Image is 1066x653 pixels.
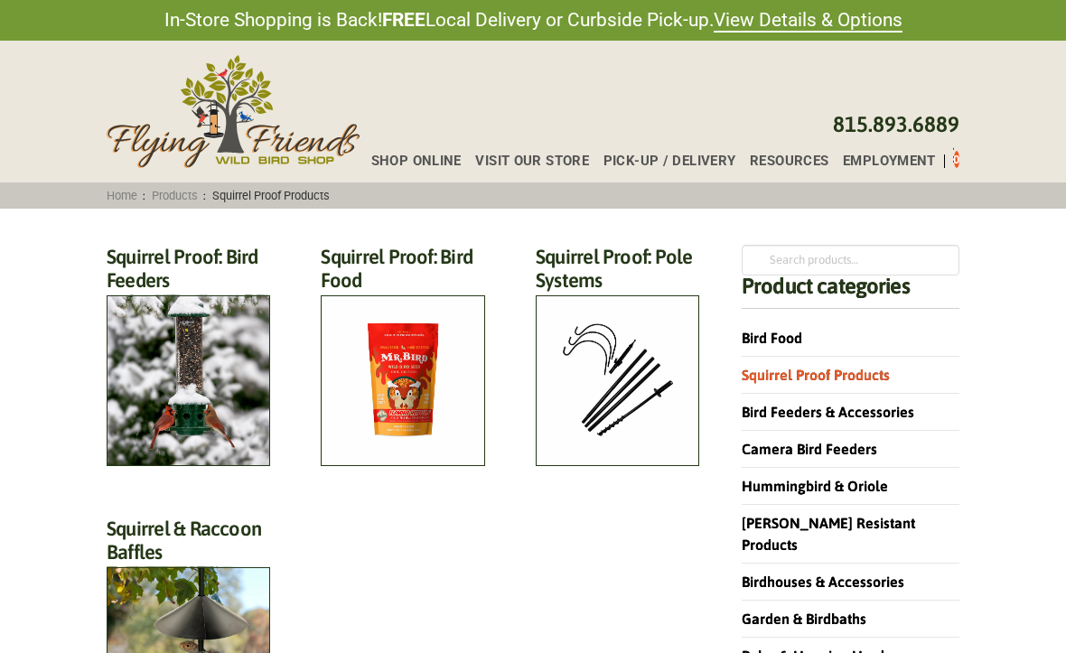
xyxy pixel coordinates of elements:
h2: Squirrel Proof: Bird Food [321,245,484,303]
h4: Product categories [742,275,959,309]
a: Bird Food [742,330,802,346]
a: Garden & Birdbaths [742,611,866,627]
span: In-Store Shopping is Back! Local Delivery or Curbside Pick-up. [164,7,902,33]
h2: Squirrel & Raccoon Baffles [107,517,270,574]
a: Resources [735,154,828,168]
span: Pick-up / Delivery [603,154,736,168]
a: Visit product category Squirrel Proof: Bird Feeders [107,245,270,466]
span: Resources [750,154,828,168]
span: Shop Online [371,154,462,168]
span: Squirrel Proof Products [206,189,335,202]
span: : : [101,189,335,202]
a: Hummingbird & Oriole [742,478,888,494]
a: View Details & Options [714,9,902,33]
a: Birdhouses & Accessories [742,574,904,590]
a: [PERSON_NAME] Resistant Products [742,515,915,553]
img: Flying Friends Wild Bird Shop Logo [107,55,360,168]
strong: FREE [382,9,425,31]
span: Employment [843,154,936,168]
a: Employment [828,154,935,168]
a: Pick-up / Delivery [589,154,735,168]
a: Bird Feeders & Accessories [742,404,914,420]
div: Toggle Off Canvas Content [953,146,954,168]
span: 0 [953,153,959,166]
h2: Squirrel Proof: Bird Feeders [107,245,270,303]
a: Visit Our Store [461,154,588,168]
h2: Squirrel Proof: Pole Systems [536,245,699,303]
a: Products [145,189,203,202]
input: Search products… [742,245,959,275]
a: Squirrel Proof Products [742,367,890,383]
a: Shop Online [357,154,462,168]
a: 815.893.6889 [833,112,959,136]
a: Camera Bird Feeders [742,441,877,457]
a: Visit product category Squirrel Proof: Bird Food [321,245,484,466]
a: Home [101,189,144,202]
span: Visit Our Store [475,154,589,168]
a: Visit product category Squirrel Proof: Pole Systems [536,245,699,466]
